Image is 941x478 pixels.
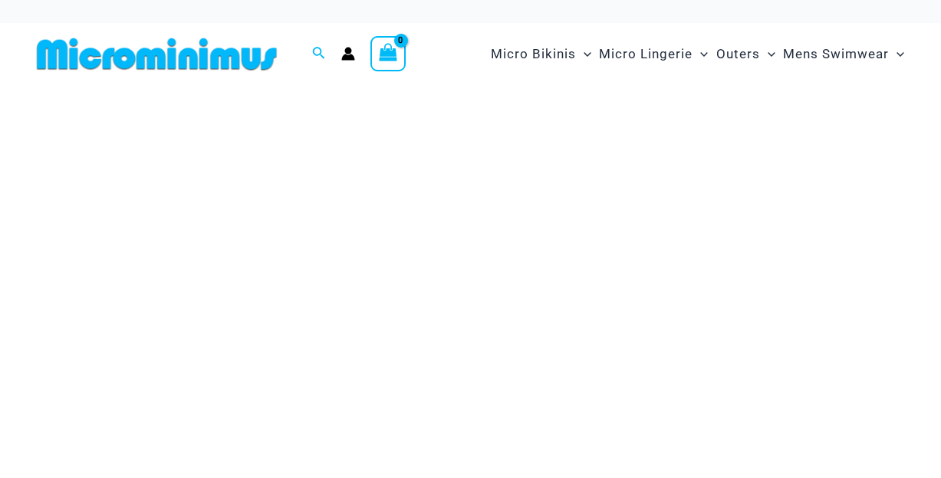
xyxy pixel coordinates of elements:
[312,45,326,64] a: Search icon link
[693,35,708,74] span: Menu Toggle
[716,35,760,74] span: Outers
[576,35,591,74] span: Menu Toggle
[485,28,910,80] nav: Site Navigation
[783,35,889,74] span: Mens Swimwear
[595,31,712,77] a: Micro LingerieMenu ToggleMenu Toggle
[370,36,406,71] a: View Shopping Cart, empty
[491,35,576,74] span: Micro Bikinis
[31,37,283,71] img: MM SHOP LOGO FLAT
[889,35,904,74] span: Menu Toggle
[779,31,908,77] a: Mens SwimwearMenu ToggleMenu Toggle
[712,31,779,77] a: OutersMenu ToggleMenu Toggle
[487,31,595,77] a: Micro BikinisMenu ToggleMenu Toggle
[599,35,693,74] span: Micro Lingerie
[760,35,775,74] span: Menu Toggle
[341,47,355,61] a: Account icon link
